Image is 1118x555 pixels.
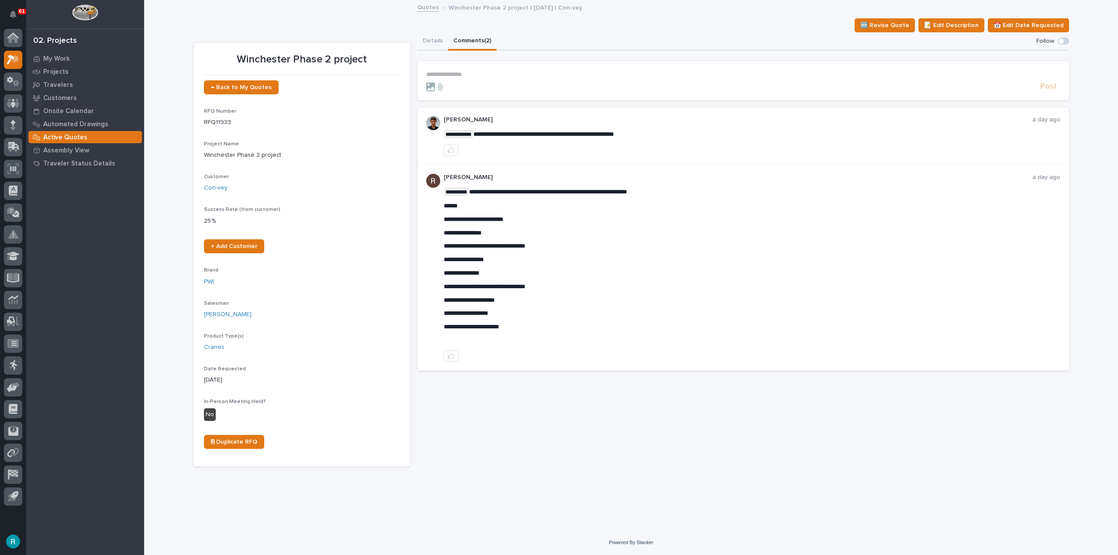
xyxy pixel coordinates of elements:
a: Projects [26,65,144,78]
p: [DATE] [204,376,400,385]
p: Winchester Phase 2 project [204,53,400,66]
p: Onsite Calendar [43,107,94,115]
p: Active Quotes [43,134,87,141]
button: like this post [444,145,459,156]
span: Customer [204,174,229,179]
p: Traveler Status Details [43,160,115,168]
span: In-Person Meeting Held? [204,399,266,404]
a: + Add Customer [204,239,264,253]
div: Notifications61 [11,10,22,24]
a: Customers [26,91,144,104]
a: Travelers [26,78,144,91]
span: ← Back to My Quotes [211,84,272,90]
span: 🆕 Revise Quote [860,20,909,31]
button: Details [418,32,448,51]
button: Notifications [4,5,22,24]
a: Quotes [417,2,439,12]
span: Product Type(s) [204,334,244,339]
img: AOh14Gjx62Rlbesu-yIIyH4c_jqdfkUZL5_Os84z4H1p=s96-c [426,116,440,130]
a: Active Quotes [26,131,144,144]
span: Date Requested [204,366,246,372]
span: Project Name [204,141,239,147]
a: Assembly View [26,144,144,157]
span: Salesman [204,301,229,306]
span: Post [1040,82,1057,92]
p: a day ago [1032,174,1060,181]
img: AATXAJzQ1Gz112k1-eEngwrIHvmFm-wfF_dy1drktBUI=s96-c [426,174,440,188]
a: Cranes [204,343,224,352]
span: + Add Customer [211,243,257,249]
p: a day ago [1032,116,1060,124]
a: Con-vey [204,183,228,193]
button: 📅 Edit Date Requested [988,18,1069,32]
span: Success Rate (from customer) [204,207,280,212]
a: [PERSON_NAME] [204,310,252,319]
p: Winchester Phase 2 project [204,151,400,160]
a: Traveler Status Details [26,157,144,170]
p: Travelers [43,81,73,89]
button: like this post [444,350,459,362]
span: 📅 Edit Date Requested [994,20,1063,31]
button: 📝 Edit Description [918,18,984,32]
p: RFQ11933 [204,118,400,127]
p: Winchester Phase 2 project | [DATE] | Con-vey [449,2,582,12]
p: Automated Drawings [43,121,108,128]
span: 📝 Edit Description [924,20,979,31]
p: [PERSON_NAME] [444,174,1032,181]
p: Follow [1036,38,1054,45]
div: No [204,408,216,421]
span: ⎘ Duplicate RFQ [211,439,257,445]
p: 25 % [204,217,400,226]
a: ⎘ Duplicate RFQ [204,435,264,449]
span: RFQ Number [204,109,236,114]
button: 🆕 Revise Quote [855,18,915,32]
a: PWI [204,277,214,286]
span: Brand [204,268,218,273]
p: Assembly View [43,147,89,155]
a: Automated Drawings [26,117,144,131]
a: My Work [26,52,144,65]
div: 02. Projects [33,36,77,46]
p: My Work [43,55,70,63]
button: Comments (2) [448,32,497,51]
button: users-avatar [4,532,22,551]
button: Post [1037,82,1060,92]
p: 61 [19,8,25,14]
a: Onsite Calendar [26,104,144,117]
a: Powered By Stacker [609,540,653,545]
p: [PERSON_NAME] [444,116,1032,124]
p: Customers [43,94,77,102]
p: Projects [43,68,69,76]
img: Workspace Logo [72,4,98,21]
a: ← Back to My Quotes [204,80,279,94]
